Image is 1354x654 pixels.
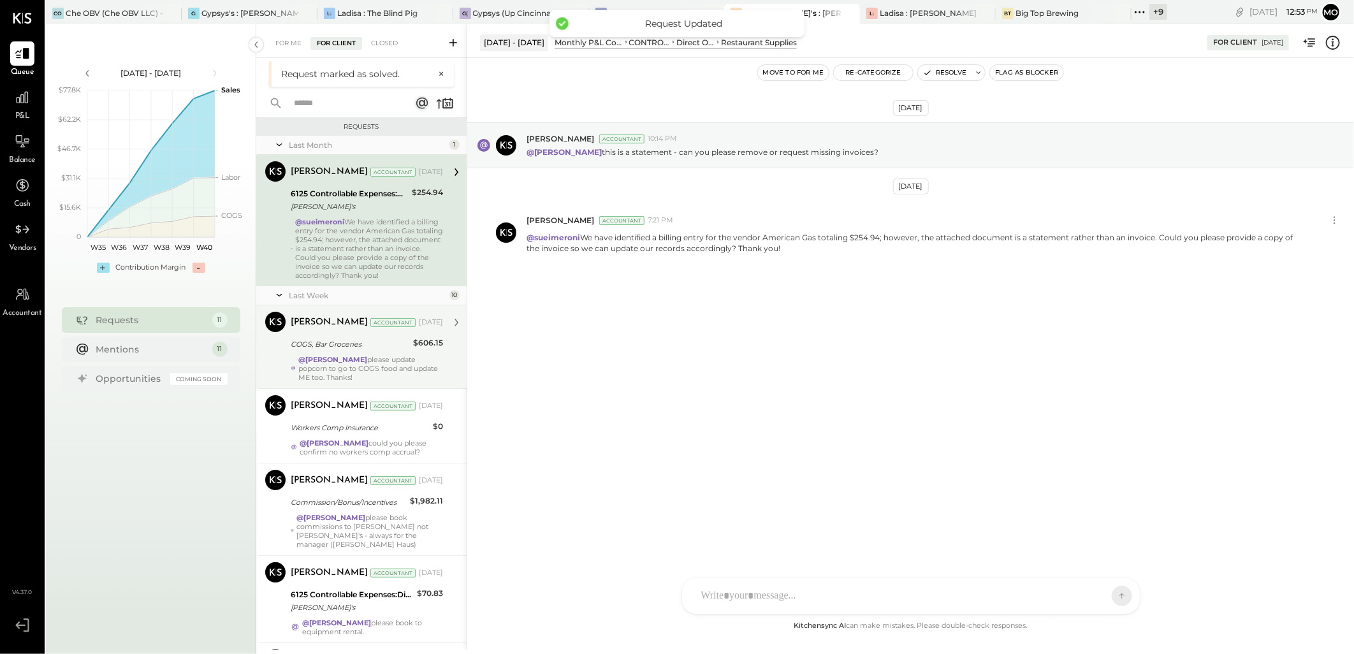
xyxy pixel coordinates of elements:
div: Contribution Margin [116,263,186,273]
div: [DATE] [419,476,443,486]
div: G: [188,8,200,19]
span: Balance [9,155,36,166]
strong: @[PERSON_NAME] [298,355,367,364]
div: [DATE] [419,568,443,578]
a: Balance [1,129,44,166]
div: Accountant [599,134,644,143]
text: COGS [221,211,242,220]
a: Vendors [1,217,44,254]
p: We have identified a billing entry for the vendor American Gas totaling $254.94; however, the att... [527,232,1303,254]
div: - [193,263,205,273]
div: Accountant [370,318,416,327]
div: Direct Operating Expenses [676,37,715,48]
div: TB [595,8,607,19]
div: [DATE] [419,401,443,411]
div: Restaurant Supplies [721,37,797,48]
div: [DATE] [419,317,443,328]
div: Requests [96,314,206,326]
div: 10 [449,290,460,300]
div: Mentions [96,343,206,356]
text: W37 [133,243,148,252]
div: For Client [1213,38,1257,48]
div: [PERSON_NAME] [291,567,368,579]
div: COGS, Bar Groceries [291,338,409,351]
div: [PERSON_NAME] [291,474,368,487]
div: [DATE] [419,167,443,177]
div: Request marked as solved. [281,68,432,80]
button: Move to for me [758,65,829,80]
button: × [432,68,444,80]
div: [DATE] - [DATE] [97,68,205,78]
div: BT [1002,8,1014,19]
div: Ladisa : The Blind Pig [337,8,418,18]
a: P&L [1,85,44,122]
div: please update popcorn to go to COGS food and update ME too. Thanks! [298,355,443,382]
div: Che OBV (Che OBV LLC) - Ignite [66,8,163,18]
div: Request Updated [575,18,792,29]
div: [PERSON_NAME] [291,316,368,329]
div: G( [460,8,471,19]
div: Closed [365,37,404,50]
a: Cash [1,173,44,210]
text: W36 [111,243,127,252]
div: [DATE] [893,178,929,194]
div: Big Top Brewing [1015,8,1079,18]
span: Cash [14,199,31,210]
div: Accountant [370,569,416,578]
a: Queue [1,41,44,78]
div: Accountant [599,216,644,225]
span: 7:21 PM [648,215,673,226]
div: $0 [433,420,443,433]
text: Sales [221,85,240,94]
div: + [97,263,110,273]
div: [DATE] [893,100,929,116]
div: G: [731,8,742,19]
div: [DATE] [1262,38,1283,47]
div: [PERSON_NAME]'s : [PERSON_NAME]'s [744,8,841,18]
div: 11 [212,312,228,328]
div: L: [324,8,335,19]
div: Last Week [289,290,446,301]
div: [DATE] [1249,6,1318,18]
div: Monthly P&L Comparison [555,37,623,48]
div: Accountant [370,476,416,485]
div: [DATE] - [DATE] [480,34,548,50]
text: $62.2K [58,115,81,124]
div: Accountant [370,168,416,177]
div: 6125 Controllable Expenses:Direct Operating Expenses:Restaurant Supplies [291,588,413,601]
text: W38 [154,243,170,252]
div: 6125 Controllable Expenses:Direct Operating Expenses:Restaurant Supplies [291,187,408,200]
div: $254.94 [412,186,443,199]
text: Labor [221,173,240,182]
span: Queue [11,67,34,78]
div: Last Month [289,140,446,150]
a: Accountant [1,282,44,319]
div: [PERSON_NAME] [291,166,368,178]
button: Resolve [918,65,972,80]
text: 0 [76,232,81,241]
span: [PERSON_NAME] [527,133,594,144]
span: 10:14 PM [648,134,677,144]
text: W40 [196,243,212,252]
div: please book to equipment rental. [302,618,443,636]
div: copy link [1234,5,1246,18]
strong: @[PERSON_NAME] [527,147,602,157]
div: L: [866,8,878,19]
div: 1 [449,140,460,150]
div: [PERSON_NAME] [291,400,368,412]
div: Commission/Bonus/Incentives [291,496,406,509]
div: Accountant [370,402,416,411]
div: 11 [212,342,228,357]
button: Flag as Blocker [990,65,1063,80]
div: Requests [263,122,460,131]
span: P&L [15,111,30,122]
div: please book commissions to [PERSON_NAME] not [PERSON_NAME]'s - always for the manager ([PERSON_NA... [296,513,443,549]
p: this is a statement - can you please remove or request missing invoices? [527,147,878,157]
div: We have identified a billing entry for the vendor American Gas totaling $254.94; however, the att... [295,217,443,280]
text: $31.1K [61,173,81,182]
div: Opportunities [96,372,164,385]
span: Vendors [9,243,36,254]
div: $70.83 [417,587,443,600]
div: Ladisa : [PERSON_NAME] in the Alley [880,8,977,18]
span: Accountant [3,308,42,319]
